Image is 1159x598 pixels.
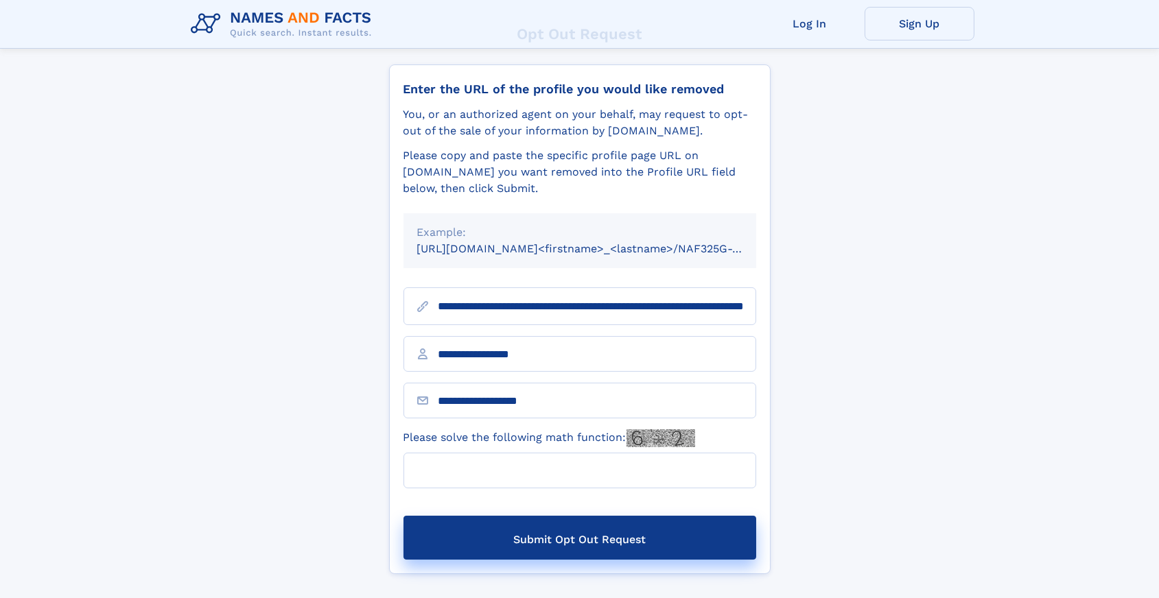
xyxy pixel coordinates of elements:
a: Sign Up [865,7,974,40]
button: Submit Opt Out Request [403,516,756,560]
img: Logo Names and Facts [185,5,383,43]
div: You, or an authorized agent on your behalf, may request to opt-out of the sale of your informatio... [403,106,756,139]
div: Please copy and paste the specific profile page URL on [DOMAIN_NAME] you want removed into the Pr... [403,147,756,197]
div: Enter the URL of the profile you would like removed [403,82,756,97]
small: [URL][DOMAIN_NAME]<firstname>_<lastname>/NAF325G-xxxxxxxx [417,242,782,255]
div: Example: [417,224,742,241]
label: Please solve the following math function: [403,429,695,447]
a: Log In [755,7,865,40]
